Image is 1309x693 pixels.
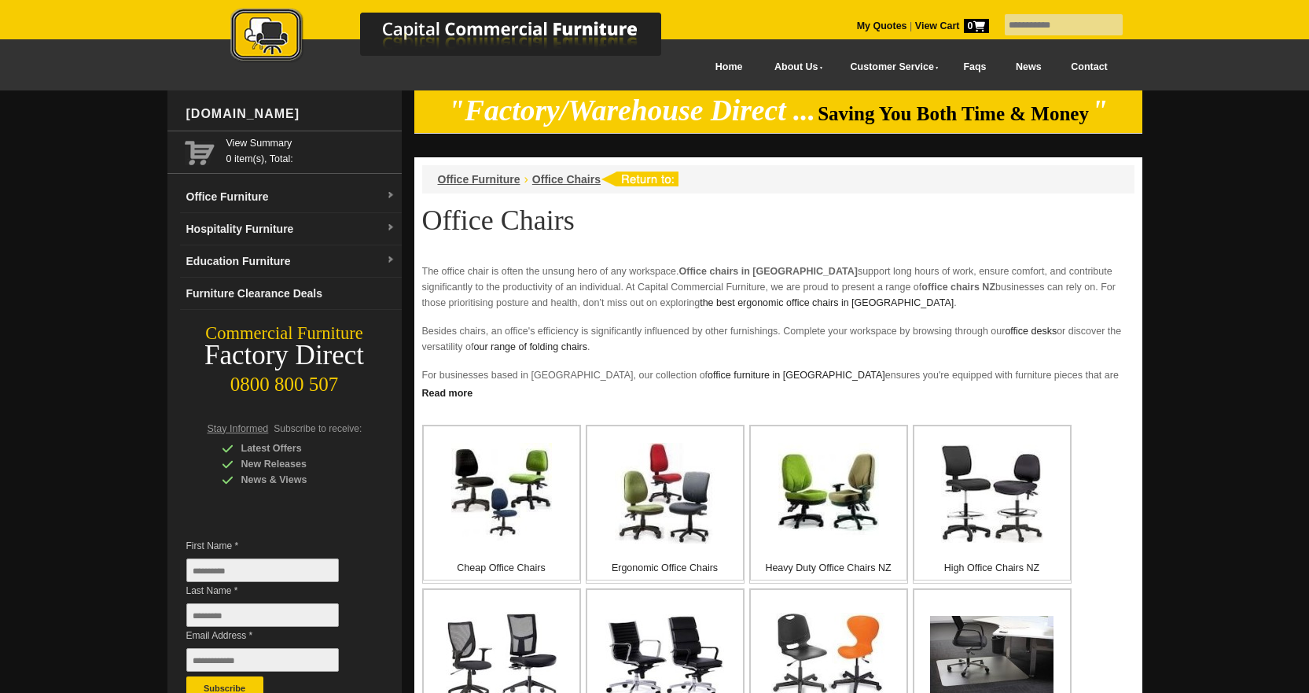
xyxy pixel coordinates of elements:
a: office desks [1005,326,1057,337]
p: Cheap Office Chairs [424,560,579,576]
a: Faqs [949,50,1002,85]
em: " [1091,94,1108,127]
input: Email Address * [186,648,339,672]
img: Ergonomic Office Chairs [615,443,715,544]
strong: View Cart [915,20,989,31]
a: Hospitality Furnituredropdown [180,213,402,245]
img: dropdown [386,256,395,265]
p: Ergonomic Office Chairs [587,560,743,576]
div: [DOMAIN_NAME] [180,90,402,138]
img: High Office Chairs NZ [941,444,1043,543]
a: Furniture Clearance Deals [180,278,402,310]
span: Subscribe to receive: [274,423,362,434]
div: Latest Offers [222,440,371,456]
img: dropdown [386,223,395,233]
a: Education Furnituredropdown [180,245,402,278]
strong: office chairs NZ [921,282,995,293]
input: First Name * [186,558,339,582]
p: Besides chairs, an office's efficiency is significantly influenced by other furnishings. Complete... [422,323,1134,355]
a: Office Chairs [532,173,601,186]
a: Capital Commercial Furniture Logo [187,8,737,70]
a: View Summary [226,135,395,151]
img: Heavy Duty Office Chairs NZ [778,443,879,544]
a: Office Furniture [438,173,520,186]
div: New Releases [222,456,371,472]
a: the best ergonomic office chairs in [GEOGRAPHIC_DATA] [700,297,954,308]
a: Contact [1056,50,1122,85]
p: For businesses based in [GEOGRAPHIC_DATA], our collection of ensures you're equipped with furnitu... [422,367,1134,415]
span: 0 item(s), Total: [226,135,395,164]
a: News [1001,50,1056,85]
a: Ergonomic Office Chairs Ergonomic Office Chairs [586,425,745,584]
a: Click to read more [414,382,1142,401]
span: Email Address * [186,628,362,643]
a: My Quotes [857,20,907,31]
a: Cheap Office Chairs Cheap Office Chairs [422,425,581,584]
a: High Office Chairs NZ High Office Chairs NZ [913,425,1072,584]
img: Cheap Office Chairs [451,443,552,544]
div: Factory Direct [167,345,402,367]
li: › [524,171,528,187]
img: return to [601,171,678,186]
div: 0800 800 507 [167,366,402,396]
em: "Factory/Warehouse Direct ... [448,94,815,127]
p: Heavy Duty Office Chairs NZ [751,560,906,576]
a: Office Furnituredropdown [180,181,402,213]
img: dropdown [386,191,395,201]
a: Heavy Duty Office Chairs NZ Heavy Duty Office Chairs NZ [749,425,908,584]
span: 0 [964,19,989,33]
img: Capital Commercial Furniture Logo [187,8,737,65]
a: our range of folding chairs [474,341,588,352]
a: About Us [757,50,833,85]
div: Commercial Furniture [167,323,402,345]
strong: Office chairs in [GEOGRAPHIC_DATA] [679,266,858,277]
span: Stay Informed [208,423,269,434]
a: Customer Service [833,50,948,85]
span: Saving You Both Time & Money [818,103,1089,124]
span: Last Name * [186,583,362,599]
span: First Name * [186,538,362,554]
a: office furniture in [GEOGRAPHIC_DATA] [708,370,885,381]
h1: Office Chairs [422,205,1134,235]
p: High Office Chairs NZ [914,560,1070,576]
div: News & Views [222,472,371,488]
input: Last Name * [186,603,339,627]
p: The office chair is often the unsung hero of any workspace. support long hours of work, ensure co... [422,264,1134,311]
a: View Cart0 [912,20,988,31]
